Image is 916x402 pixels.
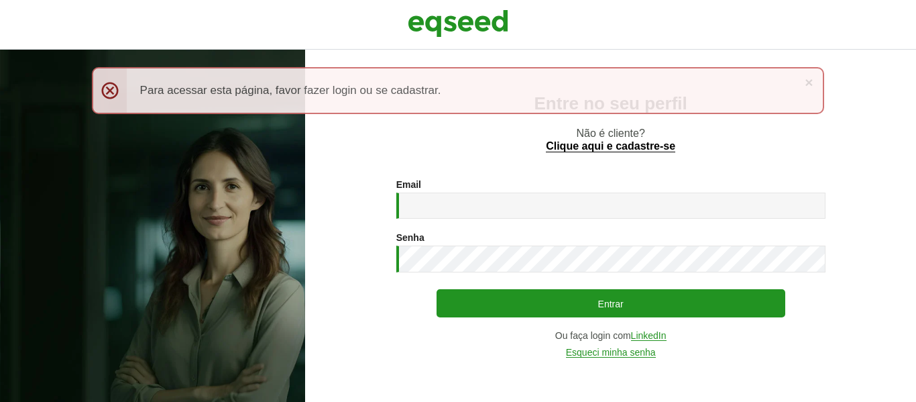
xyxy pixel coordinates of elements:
a: Esqueci minha senha [566,348,656,358]
a: Clique aqui e cadastre-se [546,141,675,152]
p: Não é cliente? [332,127,889,152]
label: Senha [396,233,424,242]
div: Ou faça login com [396,331,825,341]
button: Entrar [437,289,785,317]
div: Para acessar esta página, favor fazer login ou se cadastrar. [92,67,825,114]
img: EqSeed Logo [408,7,508,40]
a: LinkedIn [631,331,667,341]
label: Email [396,180,421,189]
a: × [805,75,813,89]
